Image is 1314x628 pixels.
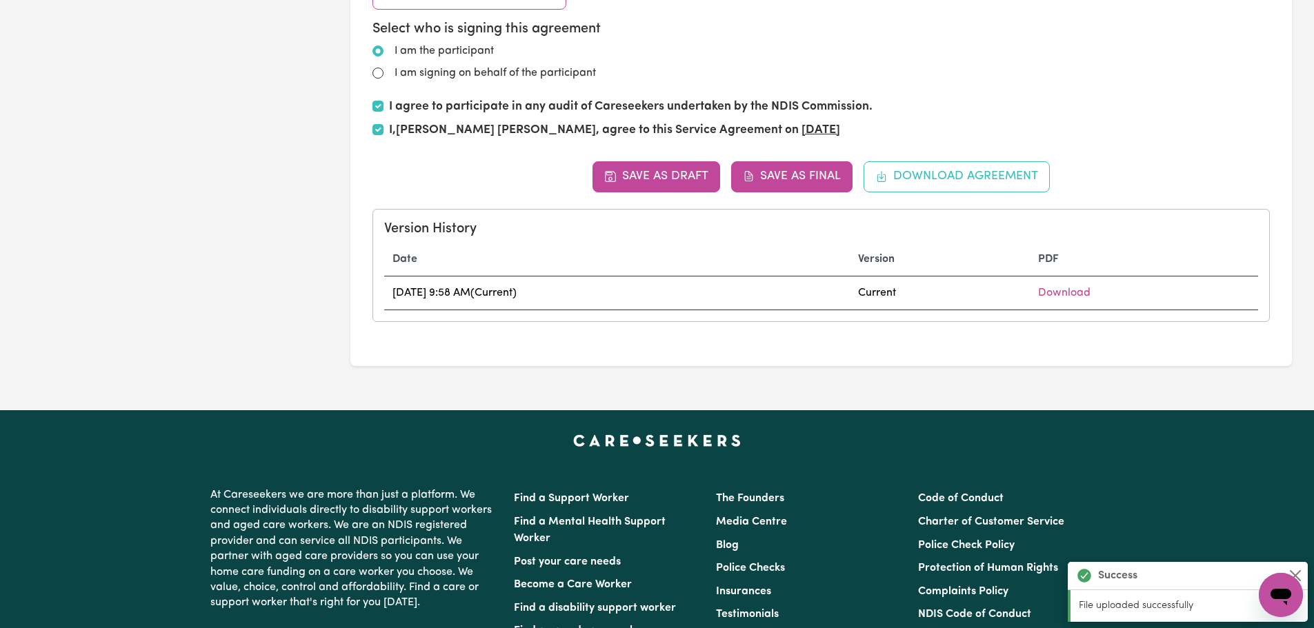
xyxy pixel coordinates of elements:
[389,121,840,139] label: I, , agree to this Service Agreement on
[1030,243,1258,276] th: PDF
[1287,567,1304,584] button: Close
[593,161,720,192] button: Save as Draft
[716,516,787,527] a: Media Centre
[716,609,779,620] a: Testimonials
[716,563,785,574] a: Police Checks
[1259,573,1303,617] iframe: Button to launch messaging window
[396,124,596,136] strong: [PERSON_NAME] [PERSON_NAME]
[395,43,494,59] label: I am the participant
[514,493,629,504] a: Find a Support Worker
[802,124,840,136] u: [DATE]
[716,493,784,504] a: The Founders
[514,579,632,590] a: Become a Care Worker
[384,221,1258,237] h5: Version History
[514,602,676,614] a: Find a disability support worker
[514,516,666,544] a: Find a Mental Health Support Worker
[918,586,1008,597] a: Complaints Policy
[1038,287,1091,298] a: Download
[850,243,1030,276] th: Version
[389,98,873,116] label: I agree to participate in any audit of Careseekers undertaken by the NDIS Commission.
[918,609,1031,620] a: NDIS Code of Conduct
[850,276,1030,310] td: Current
[514,556,621,567] a: Post your care needs
[1098,567,1137,584] strong: Success
[716,540,739,551] a: Blog
[573,435,741,446] a: Careseekers home page
[716,586,771,597] a: Insurances
[918,563,1058,574] a: Protection of Human Rights
[372,21,1270,37] h5: Select who is signing this agreement
[731,161,853,192] button: Save as Final
[384,243,850,276] th: Date
[918,493,1004,504] a: Code of Conduct
[395,65,596,81] label: I am signing on behalf of the participant
[384,276,850,310] td: [DATE] 9:58 AM (Current)
[1079,598,1300,614] p: File uploaded successfully
[210,482,497,616] p: At Careseekers we are more than just a platform. We connect individuals directly to disability su...
[864,161,1050,192] button: Download Agreement
[918,540,1015,551] a: Police Check Policy
[918,516,1064,527] a: Charter of Customer Service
